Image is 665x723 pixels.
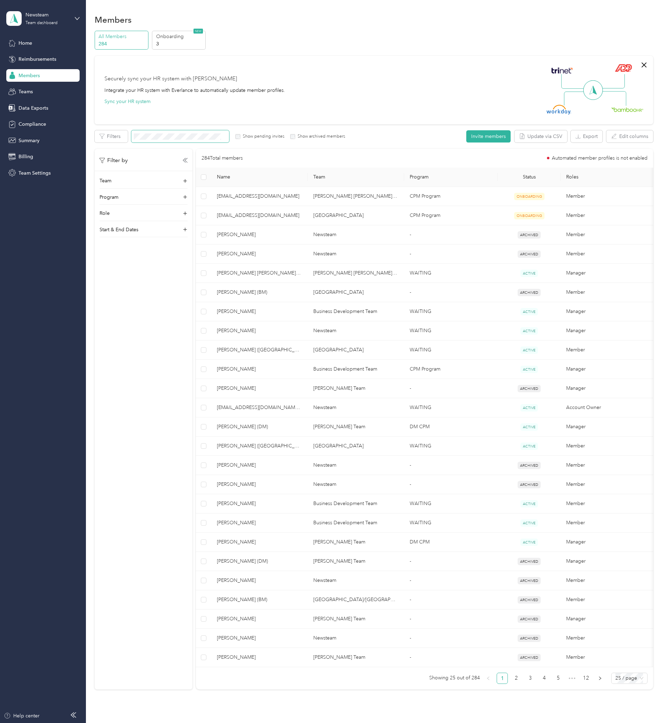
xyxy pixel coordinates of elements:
td: - [404,571,498,590]
td: Member [561,475,657,494]
td: WAITING [404,437,498,456]
span: Home [19,39,32,47]
span: ACTIVE [520,404,538,411]
button: Export [571,130,602,143]
td: Sue Holland [211,648,308,667]
span: ACTIVE [520,539,538,546]
td: ONBOARDING [498,206,560,225]
td: Newsteam [308,225,404,244]
span: ACTIVE [520,270,538,277]
li: 12 [580,673,592,684]
div: Integrate your HR system with Everlance to automatically update member profiles. [104,87,285,94]
a: 4 [539,673,549,684]
td: Donna Williams [211,360,308,379]
span: ACTIVE [520,500,538,507]
td: South East [308,341,404,360]
td: DM CPM [404,417,498,437]
span: [PERSON_NAME] [217,634,302,642]
td: Louise Nelson [211,533,308,552]
td: Robert Macauley (BM) [211,283,308,302]
td: Business Development Team [308,494,404,513]
td: - [404,379,498,398]
div: Help center [4,712,39,720]
td: Newsteam [308,629,404,648]
td: - [404,648,498,667]
td: Manager [561,302,657,321]
span: [PERSON_NAME] (DM) [217,557,302,565]
td: Member [561,225,657,244]
td: Jon Kennett [211,225,308,244]
span: ACTIVE [520,346,538,354]
td: - [404,609,498,629]
td: CPM Program [404,187,498,206]
img: Trinet [550,66,574,75]
td: accounts@newsteamgroup.co.uk (You) [211,398,308,417]
span: ARCHIVED [518,231,541,239]
td: Manager [561,417,657,437]
span: 25 / page [615,673,643,684]
button: right [594,673,606,684]
td: WAITING [404,494,498,513]
p: All Members [98,33,146,40]
td: Cathy Watkins [211,494,308,513]
td: Essex [308,437,404,456]
td: Swansea [308,283,404,302]
button: left [483,673,494,684]
td: Joe Wilson [211,609,308,629]
span: Summary [19,137,39,144]
td: Branagh Winstanley (DM) [211,264,308,283]
span: [PERSON_NAME] [217,385,302,392]
p: 284 Total members [202,154,243,162]
td: Mark Reay [211,513,308,533]
span: [PERSON_NAME] [217,481,302,488]
td: WAITING [404,341,498,360]
button: Filters [95,130,128,143]
p: Onboarding [156,33,204,40]
li: Previous Page [483,673,494,684]
span: ARCHIVED [518,577,541,584]
td: Member [561,244,657,264]
img: ADP [615,64,632,72]
span: [PERSON_NAME] [217,519,302,527]
td: - [404,283,498,302]
span: left [486,676,490,680]
td: Branagh Winstanley Team [308,264,404,283]
span: ARCHIVED [518,250,541,258]
th: Team [308,168,404,187]
li: 5 [553,673,564,684]
td: Member [561,206,657,225]
td: Louise Nelson Team [308,533,404,552]
td: Manager [561,533,657,552]
td: Member [561,571,657,590]
div: Newsteam [25,11,69,19]
span: ARCHIVED [518,615,541,623]
p: Program [100,193,118,201]
li: 1 [497,673,508,684]
span: Showing 25 out of 284 [429,673,480,683]
p: Role [100,210,110,217]
span: [PERSON_NAME] [217,231,302,239]
span: ARCHIVED [518,654,541,661]
td: Business Development Team [308,513,404,533]
span: [PERSON_NAME] [217,500,302,507]
td: WAITING [404,302,498,321]
td: matlubur.rahman@newsteamgroup.co.uk [211,206,308,225]
p: 3 [156,40,204,48]
li: 3 [525,673,536,684]
img: Workday [547,105,571,115]
div: Securely sync your HR system with [PERSON_NAME] [104,75,237,83]
td: CPM Program [404,360,498,379]
img: Line Right Up [600,74,625,89]
span: ARCHIVED [518,385,541,392]
td: Joe Wilson [211,379,308,398]
span: [PERSON_NAME] ([GEOGRAPHIC_DATA]) [217,346,302,354]
span: [PERSON_NAME] [217,327,302,335]
span: Team Settings [19,169,51,177]
span: [PERSON_NAME] [217,577,302,584]
span: Reimbursements [19,56,56,63]
span: ACTIVE [520,443,538,450]
td: Account Owner [561,398,657,417]
td: Manager [561,360,657,379]
td: Paul Goddard [211,571,308,590]
button: Invite members [466,130,511,143]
